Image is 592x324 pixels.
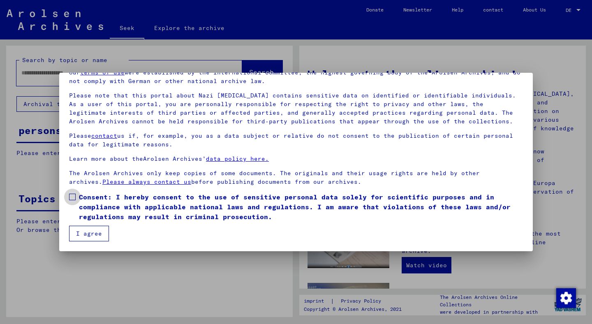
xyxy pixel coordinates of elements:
[79,193,511,221] font: Consent: I hereby consent to the use of sensitive personal data solely for scientific purposes an...
[69,155,143,162] font: Learn more about the
[69,92,516,125] font: Please note that this portal about Nazi [MEDICAL_DATA] contains sensitive data on identified or i...
[143,155,206,162] font: Arolsen Archives’
[556,288,576,308] img: Change consent
[191,178,361,185] font: before publishing documents from our archives.
[69,132,91,139] font: Please
[91,132,117,139] a: contact
[69,226,109,241] button: I agree
[206,155,269,162] a: data policy here.
[76,230,102,237] font: I agree
[69,169,480,185] font: The Arolsen Archives only keep copies of some documents. The originals and their usage rights are...
[102,178,191,185] a: Please always contact us
[69,132,513,148] font: us if, for example, you as a data subject or relative do not consent to the publication of certai...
